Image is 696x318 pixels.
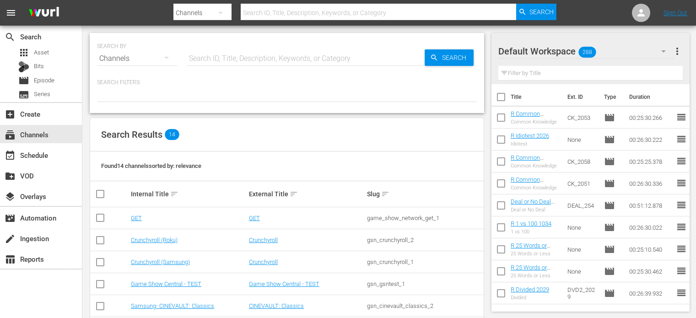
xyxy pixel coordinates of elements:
span: Channels [5,129,16,140]
div: game_show_network_get_1 [367,215,482,221]
div: gsn_cinevault_classics_2 [367,302,482,309]
a: R Common Knowledge 2058 [511,154,554,168]
td: 00:26:30.222 [626,129,676,151]
span: Create [5,109,16,120]
a: Crunchyroll (Samsung) [131,259,190,265]
span: reorder [676,265,687,276]
a: Sign Out [664,9,687,16]
span: Episode [604,200,615,211]
span: Asset [34,48,49,57]
span: Search [529,4,554,20]
span: Schedule [5,150,16,161]
div: gsn_gsntest_1 [367,280,482,287]
span: reorder [676,221,687,232]
p: Search Filters: [97,79,477,86]
a: Crunchyroll [249,237,278,243]
span: Episode [604,222,615,233]
span: 14 [165,129,179,140]
span: Episode [604,112,615,123]
th: Ext. ID [562,84,599,110]
a: R Idiotest 2026 [511,132,549,139]
span: sort [290,190,298,198]
a: Game Show Central - TEST [131,280,201,287]
div: Idiotest [511,141,549,147]
div: 1 vs 100 [511,229,551,235]
td: 00:25:25.378 [626,151,676,172]
div: External Title [249,189,364,199]
th: Type [599,84,624,110]
td: DEAL_254 [564,194,600,216]
a: R 25 Words or Less 1011 [511,264,550,278]
span: sort [170,190,178,198]
div: gsn_crunchyroll_2 [367,237,482,243]
a: Crunchyroll [249,259,278,265]
div: Bits [18,61,29,72]
th: Title [511,84,562,110]
span: Bits [34,62,44,71]
span: 288 [578,43,596,62]
span: Search [5,32,16,43]
td: 00:26:30.022 [626,216,676,238]
span: Series [34,90,50,99]
div: Common Knowledge [511,163,560,169]
span: VOD [5,171,16,182]
td: None [564,260,600,282]
div: 25 Words or Less [511,273,560,279]
div: Default Workspace [498,38,675,64]
a: R 25 Words or Less 1012 [511,242,550,256]
td: 00:25:10.540 [626,238,676,260]
span: more_vert [672,46,683,57]
span: Automation [5,213,16,224]
span: Search [438,49,474,66]
button: more_vert [672,40,683,62]
a: R Common Knowledge 2053 [511,110,554,124]
td: DVD2_2029 [564,282,600,304]
button: Search [425,49,474,66]
span: Reports [5,254,16,265]
span: reorder [676,178,687,189]
span: Episode [604,244,615,255]
span: reorder [676,134,687,145]
span: Episode [18,75,29,86]
a: R Divided 2029 [511,286,549,293]
span: Asset [18,47,29,58]
span: Episode [604,288,615,299]
span: Episode [604,156,615,167]
div: Deal or No Deal [511,207,560,213]
div: Common Knowledge [511,185,560,191]
td: CK_2058 [564,151,600,172]
a: GET [131,215,142,221]
td: CK_2051 [564,172,600,194]
span: reorder [676,156,687,167]
td: None [564,216,600,238]
td: 00:51:12.878 [626,194,676,216]
span: Series [18,89,29,100]
a: Crunchyroll (Roku) [131,237,178,243]
span: Episode [604,266,615,277]
td: CK_2053 [564,107,600,129]
td: 00:26:39.932 [626,282,676,304]
span: reorder [676,112,687,123]
button: Search [516,4,556,20]
span: Ingestion [5,233,16,244]
span: reorder [676,243,687,254]
td: None [564,238,600,260]
div: Divided [511,295,549,301]
span: Overlays [5,191,16,202]
div: Internal Title [131,189,246,199]
span: Episode [34,76,54,85]
span: reorder [676,199,687,210]
td: None [564,129,600,151]
div: gsn_crunchyroll_1 [367,259,482,265]
span: reorder [676,287,687,298]
span: Episode [604,134,615,145]
td: 00:25:30.266 [626,107,676,129]
span: sort [381,190,389,198]
a: R 1 vs 100 1034 [511,220,551,227]
td: 00:26:30.336 [626,172,676,194]
span: menu [5,7,16,18]
div: 25 Words or Less [511,251,560,257]
div: Channels [97,46,178,71]
a: CINEVAULT: Classics [249,302,304,309]
a: GET [249,215,260,221]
